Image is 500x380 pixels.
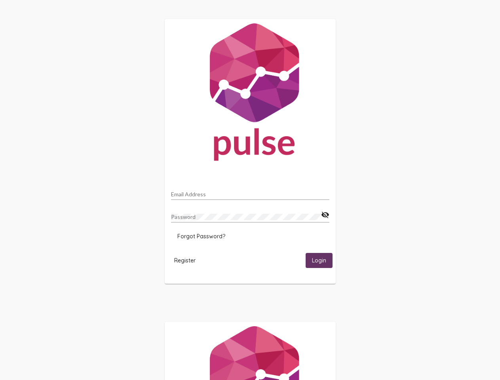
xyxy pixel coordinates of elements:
mat-icon: visibility_off [321,210,329,220]
button: Register [168,253,202,268]
span: Register [174,257,196,264]
button: Forgot Password? [171,229,232,243]
img: Pulse For Good Logo [165,19,336,169]
span: Forgot Password? [177,233,225,240]
button: Login [306,253,333,268]
span: Login [312,257,326,264]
